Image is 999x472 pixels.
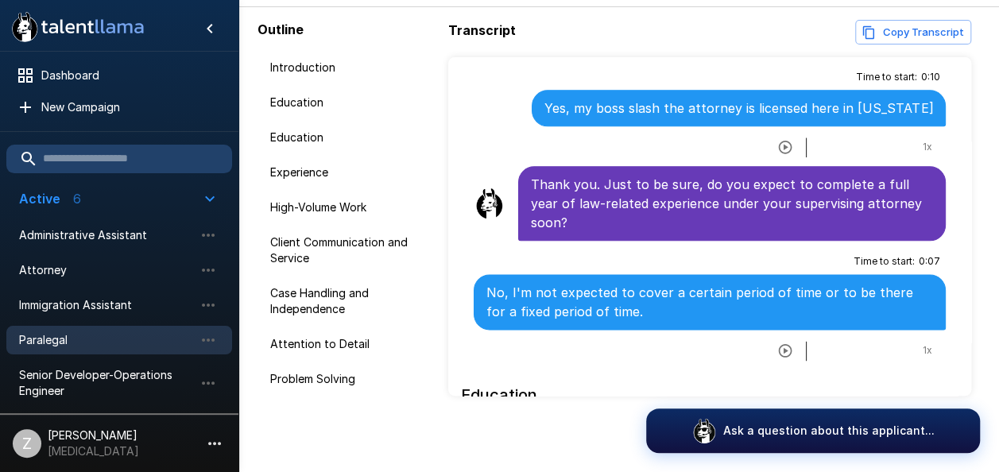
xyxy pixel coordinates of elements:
[270,130,429,145] span: Education
[257,21,304,37] b: Outline
[914,134,939,160] button: 1x
[918,253,939,269] span: 0 : 07
[531,175,933,232] p: Thank you. Just to be sure, do you expect to complete a full year of law-related experience under...
[257,123,442,152] div: Education
[257,228,442,273] div: Client Communication and Service
[270,234,429,266] span: Client Communication and Service
[544,99,933,118] p: Yes, my boss slash the attorney is licensed here in [US_STATE]
[461,369,958,412] h6: Education
[855,20,971,44] button: Copy transcript
[270,371,429,387] span: Problem Solving
[257,53,442,82] div: Introduction
[723,423,935,439] p: Ask a question about this applicant...
[257,158,442,187] div: Experience
[270,285,429,317] span: Case Handling and Independence
[646,408,980,453] button: Ask a question about this applicant...
[854,253,915,269] span: Time to start :
[922,342,931,358] span: 1 x
[257,193,442,222] div: High-Volume Work
[914,338,939,363] button: 1x
[257,88,442,117] div: Education
[270,199,429,215] span: High-Volume Work
[448,22,516,38] b: Transcript
[691,418,717,443] img: logo_glasses@2x.png
[270,164,429,180] span: Experience
[270,336,429,352] span: Attention to Detail
[856,69,917,85] span: Time to start :
[257,365,442,393] div: Problem Solving
[922,139,931,155] span: 1 x
[257,330,442,358] div: Attention to Detail
[486,283,933,321] p: No, I'm not expected to cover a certain period of time or to be there for a fixed period of time.
[474,188,505,219] img: llama_clean.png
[257,279,442,323] div: Case Handling and Independence
[270,60,429,75] span: Introduction
[920,69,939,85] span: 0 : 10
[270,95,429,110] span: Education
